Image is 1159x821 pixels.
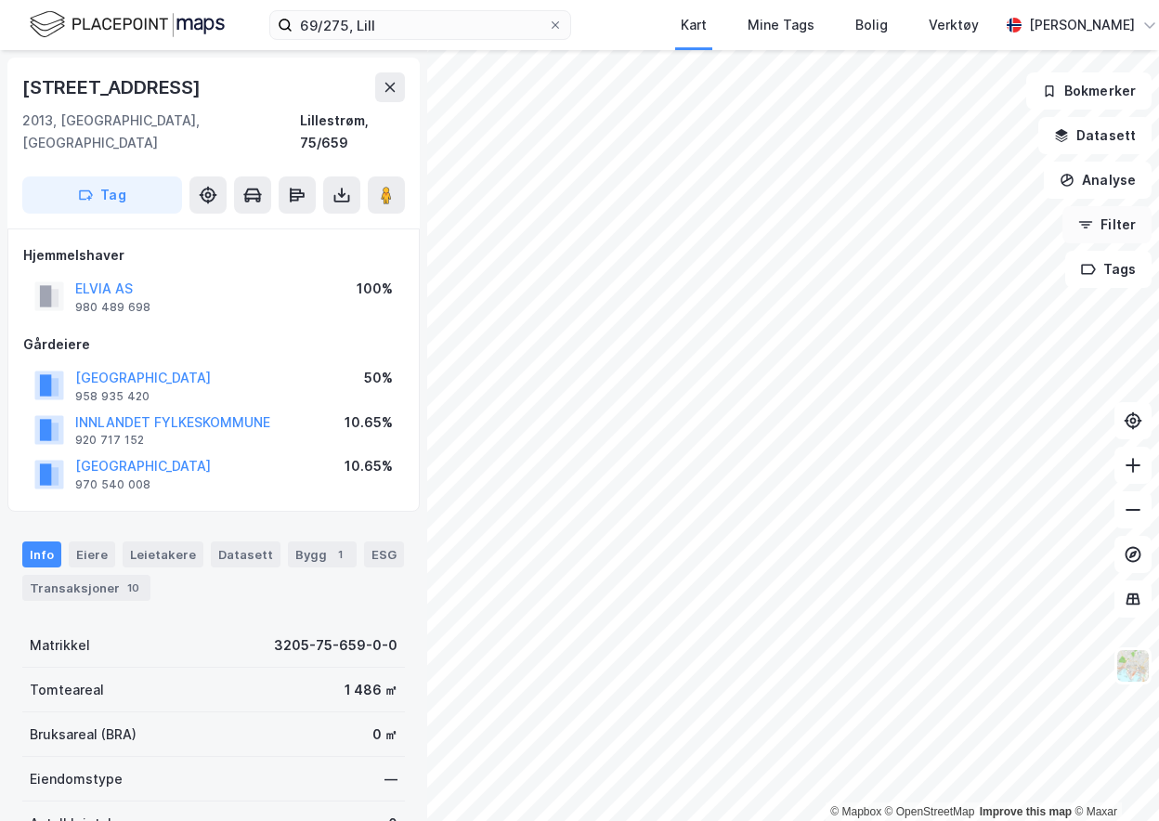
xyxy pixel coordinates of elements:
div: — [384,768,397,790]
div: [PERSON_NAME] [1029,14,1135,36]
div: Bruksareal (BRA) [30,723,137,746]
div: 1 [331,545,349,564]
div: Kontrollprogram for chat [1066,732,1159,821]
div: Lillestrøm, 75/659 [300,110,405,154]
div: Leietakere [123,541,203,567]
button: Tags [1065,251,1152,288]
div: Bolig [855,14,888,36]
div: Datasett [211,541,280,567]
div: 3205-75-659-0-0 [274,634,397,657]
a: Improve this map [980,805,1072,818]
div: 100% [357,278,393,300]
div: 50% [364,367,393,389]
div: Kart [681,14,707,36]
div: Info [22,541,61,567]
div: 0 ㎡ [372,723,397,746]
a: OpenStreetMap [885,805,975,818]
button: Bokmerker [1026,72,1152,110]
div: Eiere [69,541,115,567]
button: Analyse [1044,162,1152,199]
div: Matrikkel [30,634,90,657]
img: logo.f888ab2527a4732fd821a326f86c7f29.svg [30,8,225,41]
div: Hjemmelshaver [23,244,404,267]
div: [STREET_ADDRESS] [22,72,204,102]
div: 10.65% [345,411,393,434]
iframe: Chat Widget [1066,732,1159,821]
div: 1 486 ㎡ [345,679,397,701]
div: 980 489 698 [75,300,150,315]
div: 10.65% [345,455,393,477]
div: 970 540 008 [75,477,150,492]
div: 10 [124,579,143,597]
div: Verktøy [929,14,979,36]
button: Datasett [1038,117,1152,154]
div: Eiendomstype [30,768,123,790]
div: Transaksjoner [22,575,150,601]
div: Bygg [288,541,357,567]
div: ESG [364,541,404,567]
div: 958 935 420 [75,389,150,404]
input: Søk på adresse, matrikkel, gårdeiere, leietakere eller personer [293,11,548,39]
button: Tag [22,176,182,214]
div: 920 717 152 [75,433,144,448]
a: Mapbox [830,805,881,818]
button: Filter [1062,206,1152,243]
div: Gårdeiere [23,333,404,356]
div: Mine Tags [748,14,814,36]
div: Tomteareal [30,679,104,701]
div: 2013, [GEOGRAPHIC_DATA], [GEOGRAPHIC_DATA] [22,110,300,154]
img: Z [1115,648,1151,684]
